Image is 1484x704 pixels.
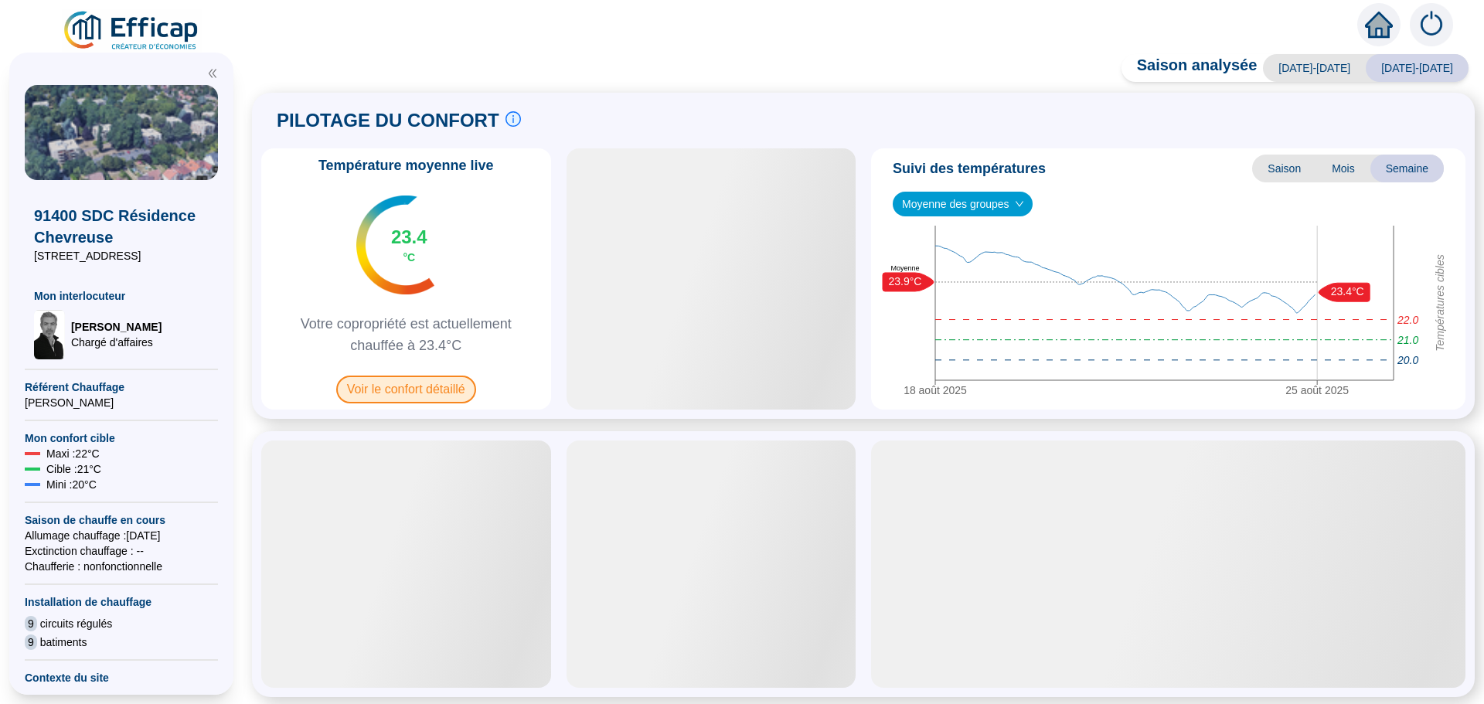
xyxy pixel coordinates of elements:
tspan: 18 août 2025 [904,384,967,396]
span: [DATE]-[DATE] [1366,54,1469,82]
span: Référent Chauffage [25,379,218,395]
span: info-circle [505,111,521,127]
span: [PERSON_NAME] [71,319,162,335]
tspan: 22.0 [1397,313,1418,325]
span: Saison analysée [1122,54,1258,82]
span: Exctinction chauffage : -- [25,543,218,559]
span: down [1015,199,1024,209]
tspan: 20.0 [1397,354,1418,366]
text: 23.9°C [889,275,922,287]
span: Saison [1252,155,1316,182]
img: alerts [1410,3,1453,46]
span: Votre copropriété est actuellement chauffée à 23.4°C [267,313,545,356]
span: [STREET_ADDRESS] [34,248,209,264]
span: 9 [25,634,37,650]
span: Semaine [1370,155,1444,182]
img: efficap energie logo [62,9,202,53]
span: batiments [40,634,87,650]
span: Température moyenne live [309,155,503,176]
img: Chargé d'affaires [34,310,65,359]
span: 9 [25,616,37,631]
text: Moyenne [890,264,919,272]
span: 91400 SDC Résidence Chevreuse [34,205,209,248]
tspan: 25 août 2025 [1285,384,1349,396]
span: home [1365,11,1393,39]
span: Mois [1316,155,1370,182]
span: Contexte du site [25,670,218,685]
span: circuits régulés [40,616,112,631]
span: Mon confort cible [25,430,218,446]
span: Installation de chauffage [25,594,218,610]
span: Cible : 21 °C [46,461,101,477]
span: Moyenne des groupes [902,192,1023,216]
span: Mon interlocuteur [34,288,209,304]
span: [DATE]-[DATE] [1263,54,1366,82]
tspan: Températures cibles [1434,254,1446,352]
span: 23.4 [391,225,427,250]
img: indicateur températures [356,196,434,294]
span: Chaufferie : non fonctionnelle [25,559,218,574]
span: Mini : 20 °C [46,477,97,492]
span: °C [403,250,415,265]
tspan: 21.0 [1397,334,1418,346]
span: double-left [207,68,218,79]
span: Allumage chauffage : [DATE] [25,528,218,543]
span: Suivi des températures [893,158,1046,179]
span: [PERSON_NAME] [25,395,218,410]
text: 23.4°C [1331,285,1364,298]
span: Voir le confort détaillé [336,376,476,403]
span: Maxi : 22 °C [46,446,100,461]
span: Saison de chauffe en cours [25,512,218,528]
span: Chargé d'affaires [71,335,162,350]
span: PILOTAGE DU CONFORT [277,108,499,133]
